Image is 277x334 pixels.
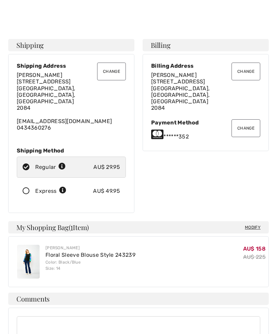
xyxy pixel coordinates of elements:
h4: Comments [8,293,269,305]
span: Modify [245,224,261,231]
span: 1 [70,222,73,231]
div: Shipping Address [17,63,126,69]
div: Payment Method [151,119,260,126]
span: AU$ 158 [243,245,266,252]
a: 0434360276 [17,124,51,131]
span: [STREET_ADDRESS] [GEOGRAPHIC_DATA], [GEOGRAPHIC_DATA], [GEOGRAPHIC_DATA] 2084 [151,78,210,111]
div: Regular [35,163,66,171]
a: Floral Sleeve Blouse Style 243239 [45,252,135,258]
button: Change [97,63,126,80]
span: Billing [151,42,170,49]
div: AU$ 29.95 [93,163,120,171]
div: [PERSON_NAME] [45,245,135,251]
span: ( Item) [69,223,89,232]
button: Change [232,63,260,80]
h4: My Shopping Bag [8,221,269,233]
s: AU$ 225 [243,254,266,260]
span: Shipping [16,42,44,49]
span: [PERSON_NAME] [17,72,62,78]
div: Color: Black/Blue Size: 14 [45,259,135,271]
div: Billing Address [151,63,260,69]
span: [STREET_ADDRESS] [GEOGRAPHIC_DATA], [GEOGRAPHIC_DATA], [GEOGRAPHIC_DATA] 2084 [17,78,75,111]
button: Change [232,119,260,137]
span: [PERSON_NAME] [151,72,197,78]
div: [EMAIL_ADDRESS][DOMAIN_NAME] [17,72,126,131]
div: AU$ 49.95 [93,187,120,195]
div: Shipping Method [17,147,126,154]
img: Frank Lyman Floral Sleeve Blouse Style 243239 [17,245,40,279]
div: Express [35,187,66,195]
